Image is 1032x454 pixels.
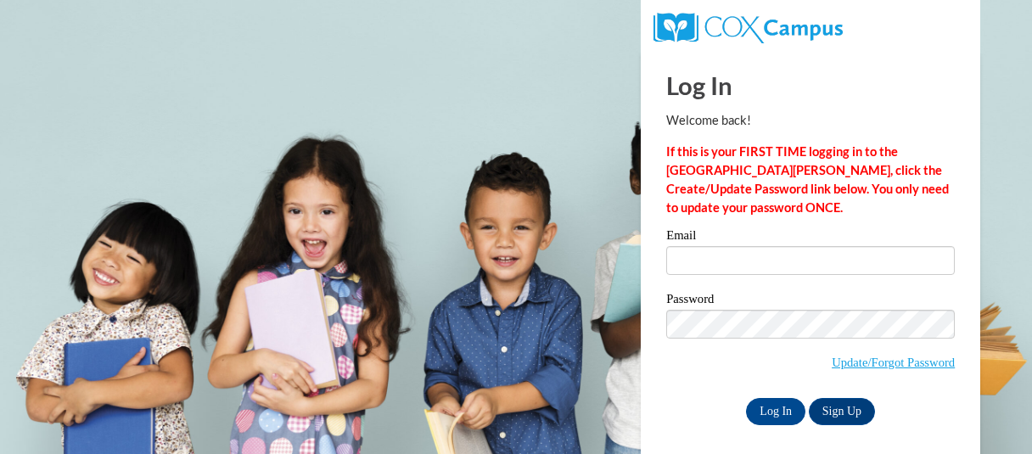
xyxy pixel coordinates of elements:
[666,293,955,310] label: Password
[653,13,843,43] img: COX Campus
[832,356,955,369] a: Update/Forgot Password
[666,68,955,103] h1: Log In
[666,111,955,130] p: Welcome back!
[809,398,875,425] a: Sign Up
[746,398,805,425] input: Log In
[666,229,955,246] label: Email
[653,20,843,34] a: COX Campus
[666,144,949,215] strong: If this is your FIRST TIME logging in to the [GEOGRAPHIC_DATA][PERSON_NAME], click the Create/Upd...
